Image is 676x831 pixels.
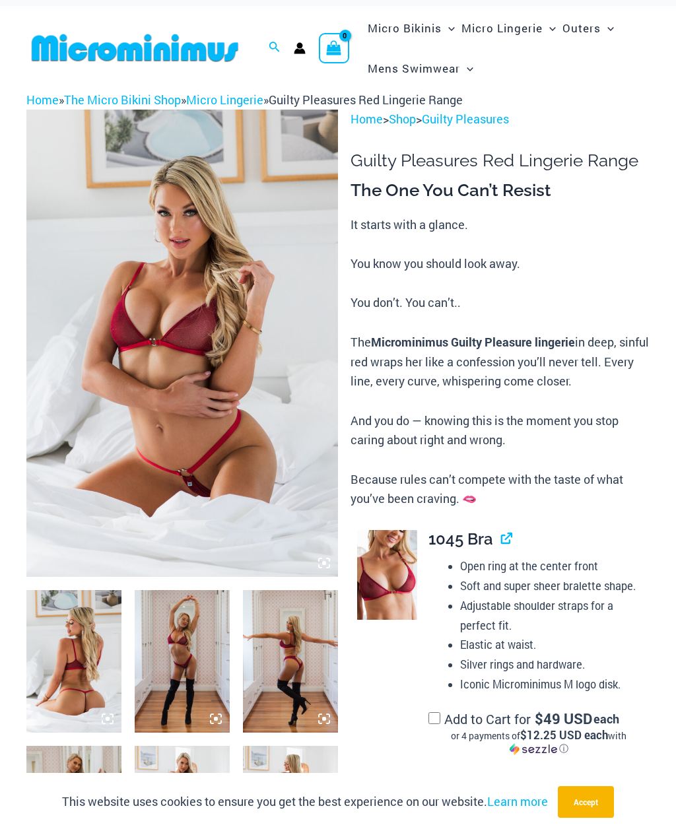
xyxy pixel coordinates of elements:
b: Microminimus Guilty Pleasure lingerie [371,334,575,350]
a: Learn more [487,793,548,809]
img: Guilty Pleasures Red 1045 Bra 689 Micro [26,110,338,577]
h1: Guilty Pleasures Red Lingerie Range [351,150,650,171]
a: Micro Lingerie [186,92,263,108]
a: Home [26,92,59,108]
img: Sezzle [510,743,557,755]
li: Silver rings and hardware. [460,655,650,675]
p: This website uses cookies to ensure you get the best experience on our website. [62,792,548,812]
span: $12.25 USD each [520,727,608,743]
p: It starts with a glance. You know you should look away. You don’t. You can’t.. The in deep, sinfu... [351,215,650,510]
span: » » » [26,92,463,108]
nav: Site Navigation [362,6,650,90]
span: Micro Lingerie [461,11,543,45]
a: View Shopping Cart, empty [319,33,349,63]
span: Mens Swimwear [368,51,460,85]
span: $ [535,709,543,728]
p: > > [351,110,650,129]
a: Micro LingerieMenu ToggleMenu Toggle [458,8,559,48]
span: each [593,712,619,725]
span: 1045 Bra [428,529,493,548]
div: or 4 payments of with [428,729,650,755]
a: Micro BikinisMenu ToggleMenu Toggle [364,8,458,48]
li: Soft and super sheer bralette shape. [460,576,650,596]
img: Guilty Pleasures Red 1045 Bra 6045 Thong [135,590,230,733]
span: Micro Bikinis [368,11,442,45]
input: Add to Cart for$49 USD eachor 4 payments of$12.25 USD eachwithSezzle Click to learn more about Se... [428,712,440,724]
h3: The One You Can’t Resist [351,180,650,202]
img: MM SHOP LOGO FLAT [26,33,244,63]
li: Elastic at waist. [460,635,650,655]
label: Add to Cart for [428,710,650,756]
img: Guilty Pleasures Red 1045 Bra 6045 Thong [243,590,338,733]
span: Outers [562,11,601,45]
span: Menu Toggle [442,11,455,45]
a: OutersMenu ToggleMenu Toggle [559,8,617,48]
a: Search icon link [269,40,281,57]
div: or 4 payments of$12.25 USD eachwithSezzle Click to learn more about Sezzle [428,729,650,755]
span: 49 USD [535,712,592,725]
span: Guilty Pleasures Red Lingerie Range [269,92,463,108]
img: Guilty Pleasures Red 1045 Bra [357,530,417,620]
img: Guilty Pleasures Red 1045 Bra 689 Micro [26,590,121,733]
a: Shop [389,111,416,127]
li: Adjustable shoulder straps for a perfect fit. [460,596,650,635]
a: Account icon link [294,42,306,54]
a: Guilty Pleasures [422,111,509,127]
a: The Micro Bikini Shop [64,92,181,108]
a: Home [351,111,383,127]
a: Mens SwimwearMenu ToggleMenu Toggle [364,48,477,88]
span: Menu Toggle [601,11,614,45]
button: Accept [558,786,614,818]
li: Open ring at the center front [460,556,650,576]
li: Iconic Microminimus M logo disk. [460,675,650,694]
span: Menu Toggle [460,51,473,85]
span: Menu Toggle [543,11,556,45]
